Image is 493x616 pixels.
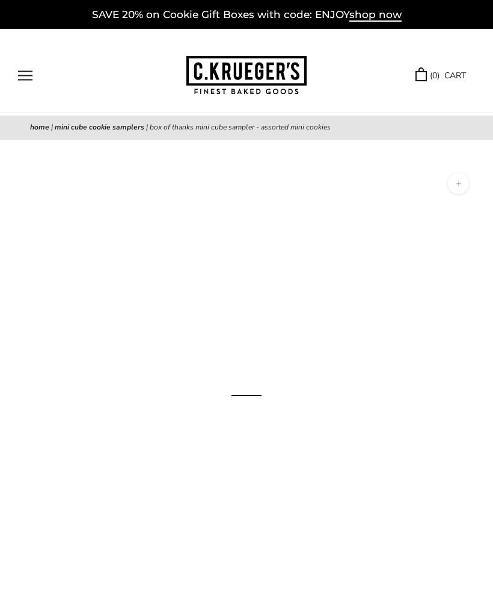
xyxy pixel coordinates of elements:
[55,122,144,132] a: Mini Cube Cookie Samplers
[18,70,32,81] button: Open navigation
[30,122,49,132] a: Home
[146,122,148,132] span: |
[51,122,53,132] span: |
[186,56,307,95] img: C.KRUEGER'S
[349,8,402,22] span: shop now
[30,122,463,134] nav: breadcrumbs
[448,173,469,194] button: Zoom
[92,8,402,22] a: SAVE 20% on Cookie Gift Boxes with code: ENJOYshop now
[150,122,331,132] span: Box of Thanks Mini Cube Sampler - Assorted Mini Cookies
[415,69,466,82] a: (0) CART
